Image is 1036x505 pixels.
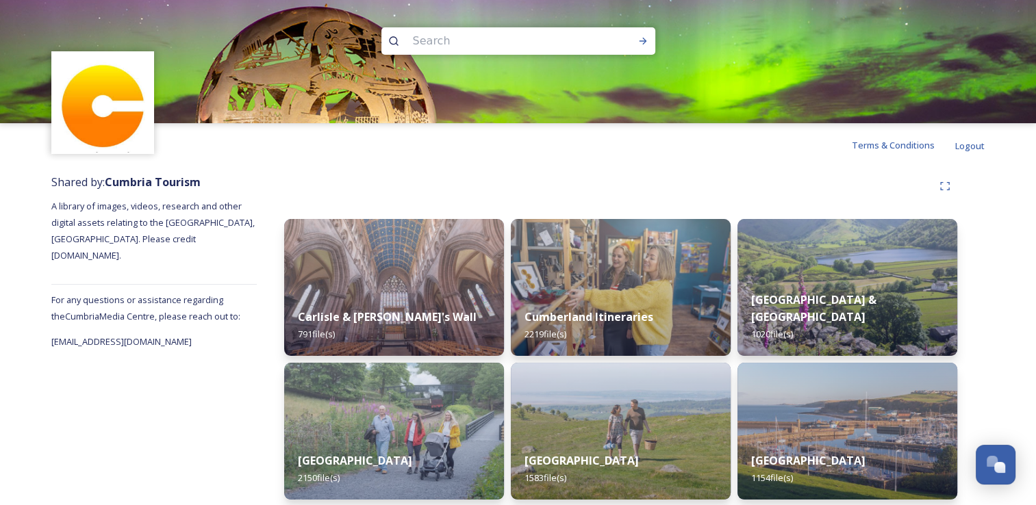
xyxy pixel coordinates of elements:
[525,328,566,340] span: 2219 file(s)
[852,139,935,151] span: Terms & Conditions
[298,309,477,324] strong: Carlisle & [PERSON_NAME]'s Wall
[284,219,504,356] img: Carlisle-couple-176.jpg
[298,471,340,484] span: 2150 file(s)
[737,219,957,356] img: Hartsop-222.jpg
[751,471,793,484] span: 1154 file(s)
[511,363,731,500] img: Grange-over-sands-rail-250.jpg
[406,26,594,56] input: Search
[51,174,201,190] span: Shared by:
[525,471,566,484] span: 1583 file(s)
[976,445,1015,484] button: Open Chat
[525,453,639,468] strong: [GEOGRAPHIC_DATA]
[298,328,335,340] span: 791 file(s)
[298,453,412,468] strong: [GEOGRAPHIC_DATA]
[955,140,985,152] span: Logout
[751,453,866,468] strong: [GEOGRAPHIC_DATA]
[51,294,240,322] span: For any questions or assistance regarding the Cumbria Media Centre, please reach out to:
[511,219,731,356] img: 8ef860cd-d990-4a0f-92be-bf1f23904a73.jpg
[51,335,192,348] span: [EMAIL_ADDRESS][DOMAIN_NAME]
[737,363,957,500] img: Whitehaven-283.jpg
[852,137,955,153] a: Terms & Conditions
[284,363,504,500] img: PM204584.jpg
[105,174,201,190] strong: Cumbria Tourism
[751,292,876,324] strong: [GEOGRAPHIC_DATA] & [GEOGRAPHIC_DATA]
[51,200,257,261] span: A library of images, videos, research and other digital assets relating to the [GEOGRAPHIC_DATA],...
[751,328,793,340] span: 1020 file(s)
[525,309,653,324] strong: Cumberland Itineraries
[53,53,153,153] img: images.jpg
